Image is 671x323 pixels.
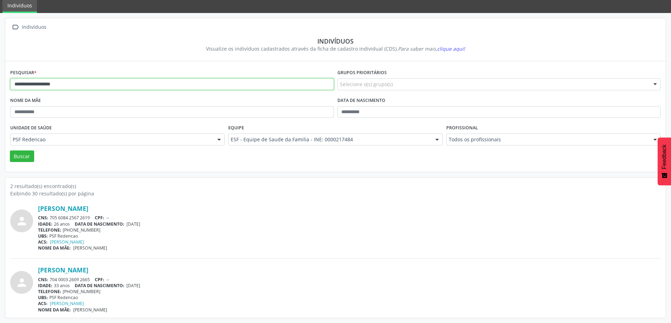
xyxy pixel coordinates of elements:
span: Feedback [661,144,667,169]
a: [PERSON_NAME] [50,301,84,306]
label: Equipe [228,123,244,134]
span: ESF - Equipe de Saude da Familia - INE: 0000217484 [231,136,428,143]
span: UBS: [38,295,48,301]
span: UBS: [38,233,48,239]
span: -- [106,277,109,283]
i:  [10,22,20,32]
span: [DATE] [126,221,140,227]
div: PSF Redencao [38,295,661,301]
div: 26 anos [38,221,661,227]
span: TELEFONE: [38,289,61,295]
div: Indivíduos [15,37,656,45]
div: Indivíduos [20,22,48,32]
button: Buscar [10,150,34,162]
div: Exibindo 30 resultado(s) por página [10,190,661,197]
span: -- [106,215,109,221]
a: [PERSON_NAME] [50,239,84,245]
span: [PERSON_NAME] [73,245,107,251]
span: DATA DE NASCIMENTO: [75,283,124,289]
span: clique aqui! [437,45,465,52]
span: CPF: [95,277,104,283]
span: NOME DA MÃE: [38,307,71,313]
i: person [15,276,28,289]
i: Para saber mais, [398,45,465,52]
a: [PERSON_NAME] [38,266,88,274]
div: 704 0003 2609 2665 [38,277,661,283]
span: Selecione o(s) grupo(s) [340,80,393,88]
div: [PHONE_NUMBER] [38,289,661,295]
span: TELEFONE: [38,227,61,233]
span: [DATE] [126,283,140,289]
button: Feedback - Mostrar pesquisa [658,137,671,185]
span: Todos os profissionais [449,136,646,143]
label: Pesquisar [10,67,37,78]
span: CNS: [38,277,48,283]
div: PSF Redencao [38,233,661,239]
label: Data de nascimento [337,95,385,106]
div: [PHONE_NUMBER] [38,227,661,233]
i: person [15,215,28,227]
label: Grupos prioritários [337,67,387,78]
span: ACS: [38,301,48,306]
span: DATA DE NASCIMENTO: [75,221,124,227]
a:  Indivíduos [10,22,48,32]
span: CPF: [95,215,104,221]
span: IDADE: [38,221,52,227]
div: Visualize os indivíduos cadastrados através da ficha de cadastro individual (CDS). [15,45,656,52]
div: 33 anos [38,283,661,289]
label: Nome da mãe [10,95,41,106]
label: Profissional [446,123,478,134]
div: 705 6084 2567 2619 [38,215,661,221]
span: IDADE: [38,283,52,289]
span: PSF Redencao [13,136,210,143]
label: Unidade de saúde [10,123,52,134]
span: CNS: [38,215,48,221]
span: NOME DA MÃE: [38,245,71,251]
span: ACS: [38,239,48,245]
div: 2 resultado(s) encontrado(s) [10,182,661,190]
a: [PERSON_NAME] [38,205,88,212]
span: [PERSON_NAME] [73,307,107,313]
